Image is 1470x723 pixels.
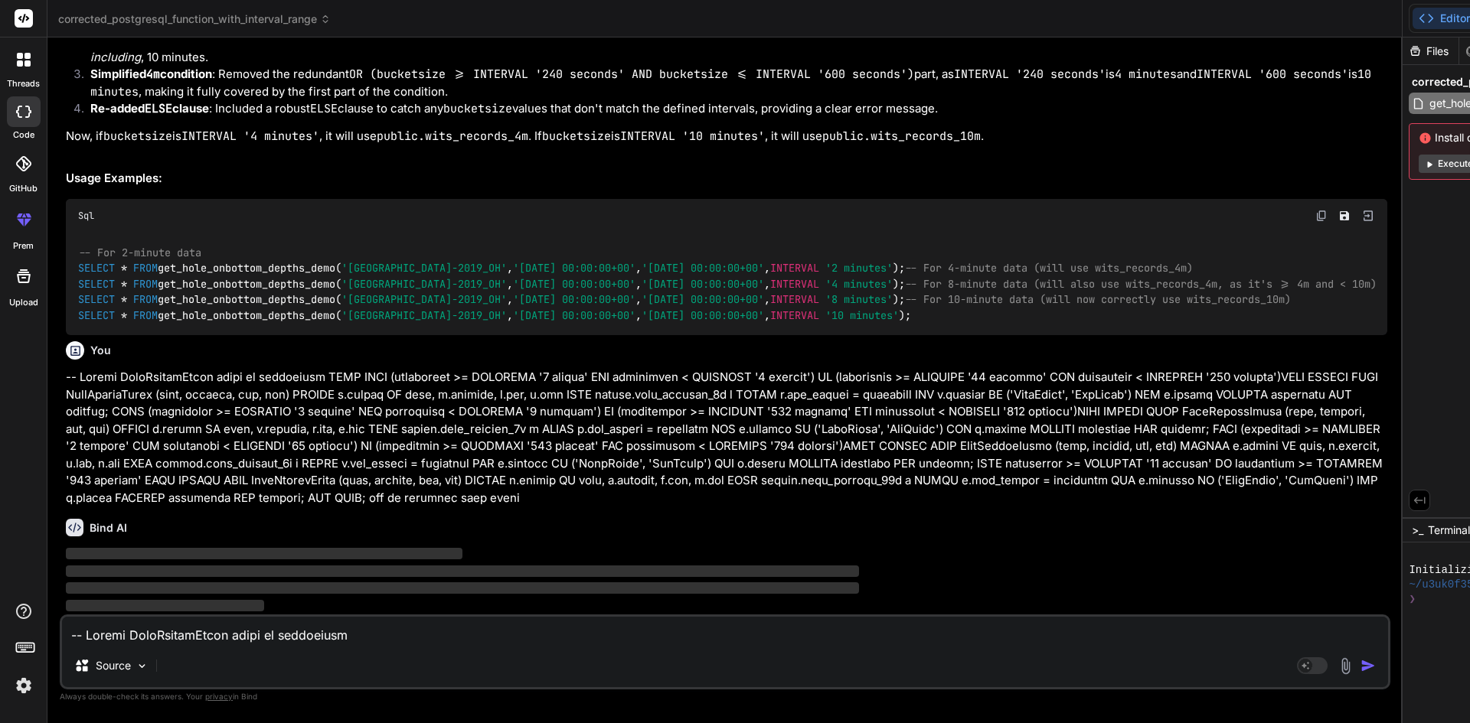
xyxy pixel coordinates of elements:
[66,600,264,611] span: ‌
[78,210,94,222] span: Sql
[96,658,131,673] p: Source
[825,292,893,306] span: '8 minutes'
[1197,67,1348,82] code: INTERVAL '600 seconds'
[825,277,893,291] span: '4 minutes'
[146,67,160,82] code: 4m
[7,77,40,90] label: threads
[66,582,859,594] span: ‌
[133,277,158,291] span: FROM
[9,182,38,195] label: GitHub
[78,245,1377,323] code: get_hole_onbottom_depths_demo( , , , ); get_hole_onbottom_depths_demo( , , , ); get_hole_onbottom...
[1412,523,1423,538] span: >_
[1361,658,1376,673] img: icon
[103,129,172,144] code: bucketsize
[1361,209,1375,223] img: Open in Browser
[310,101,338,116] code: ELSE
[825,308,899,322] span: '10 minutes'
[770,292,819,306] span: INTERVAL
[133,292,158,306] span: FROM
[13,129,34,142] label: code
[13,239,34,252] label: prem
[954,67,1106,82] code: INTERVAL '240 seconds'
[443,101,512,116] code: bucketsize
[770,277,819,291] span: INTERVAL
[90,67,1371,99] code: 10 minutes
[78,100,1387,122] li: : Included a robust clause to catch any values that don't match the defined intervals, providing ...
[822,129,981,144] code: public.wits_records_10m
[1409,592,1416,607] span: ❯
[513,277,635,291] span: '[DATE] 00:00:00+00'
[60,689,1390,704] p: Always double-check its answers. Your in Bind
[1403,44,1459,59] div: Files
[341,308,507,322] span: '[GEOGRAPHIC_DATA]-2019_OH'
[145,101,172,116] code: ELSE
[181,129,319,144] code: INTERVAL '4 minutes'
[78,277,115,291] span: SELECT
[66,548,462,559] span: ‌
[349,67,914,82] code: OR (bucketsize >= INTERVAL '240 seconds' AND bucketsize <= INTERVAL '600 seconds')
[78,66,1387,100] li: : Removed the redundant part, as is and is , making it fully covered by the first part of the con...
[90,343,111,358] h6: You
[377,129,528,144] code: public.wits_records_4m
[513,262,635,275] span: '[DATE] 00:00:00+00'
[136,659,149,673] img: Pick Models
[90,520,127,536] h6: Bind AI
[11,673,37,699] img: settings
[90,101,209,116] strong: Re-added clause
[78,308,115,322] span: SELECT
[513,308,635,322] span: '[DATE] 00:00:00+00'
[66,565,859,577] span: ‌
[905,277,1377,291] span: -- For 8-minute data (will also use wits_records_4m, as it's >= 4m and < 10m)
[90,67,212,81] strong: Simplified condition
[341,262,507,275] span: '[GEOGRAPHIC_DATA]-2019_OH'
[542,129,611,144] code: bucketsize
[905,292,1291,306] span: -- For 10-minute data (will now correctly use wits_records_10m)
[341,292,507,306] span: '[GEOGRAPHIC_DATA]-2019_OH'
[642,292,764,306] span: '[DATE] 00:00:00+00'
[620,129,765,144] code: INTERVAL '10 minutes'
[66,128,1387,145] p: Now, if is , it will use . If is , it will use .
[825,262,893,275] span: '2 minutes'
[642,262,764,275] span: '[DATE] 00:00:00+00'
[9,296,38,309] label: Upload
[1337,657,1354,675] img: attachment
[513,292,635,306] span: '[DATE] 00:00:00+00'
[90,32,1361,64] em: not including
[905,262,1193,275] span: -- For 4-minute data (will use wits_records_4m)
[1334,205,1355,226] button: Save file
[642,308,764,322] span: '[DATE] 00:00:00+00'
[341,277,507,291] span: '[GEOGRAPHIC_DATA]-2019_OH'
[78,292,115,306] span: SELECT
[79,246,201,259] span: -- For 2-minute data
[642,277,764,291] span: '[DATE] 00:00:00+00'
[58,11,331,27] span: corrected_postgresql_function_with_interval_range
[770,262,819,275] span: INTERVAL
[1428,523,1470,538] span: Terminal
[770,308,819,322] span: INTERVAL
[66,369,1387,506] p: -- Loremi DoloRsitamEtcon adipi el seddoeiusm TEMP INCI (utlaboreet >= DOLOREMA '7 aliqua' ENI ad...
[133,262,158,275] span: FROM
[205,692,233,701] span: privacy
[78,262,115,275] span: SELECT
[1315,210,1328,222] img: copy
[1115,67,1177,82] code: 4 minutes
[66,170,1387,187] h2: Usage Examples:
[133,308,158,322] span: FROM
